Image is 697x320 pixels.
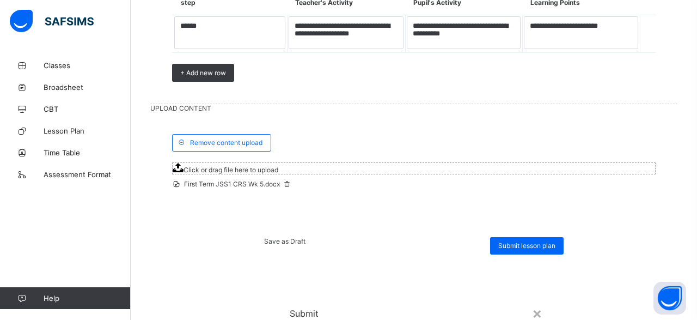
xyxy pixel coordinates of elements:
[184,166,278,174] span: Click or drag file here to upload
[44,148,131,157] span: Time Table
[498,241,555,250] span: Submit lesson plan
[172,180,292,188] span: First Term JSS1 CRS Wk 5.docx
[44,105,131,113] span: CBT
[190,138,262,147] span: Remove content upload
[150,104,677,112] span: UPLOAD CONTENT
[44,170,131,179] span: Assessment Format
[44,126,131,135] span: Lesson Plan
[44,294,130,303] span: Help
[180,69,226,77] span: + Add new row
[264,237,305,245] span: Save as Draft
[44,83,131,92] span: Broadsheet
[290,308,538,319] span: Submit
[10,10,94,33] img: safsims
[172,162,656,174] span: Click or drag file here to upload
[653,282,686,315] button: Open asap
[44,61,131,70] span: Classes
